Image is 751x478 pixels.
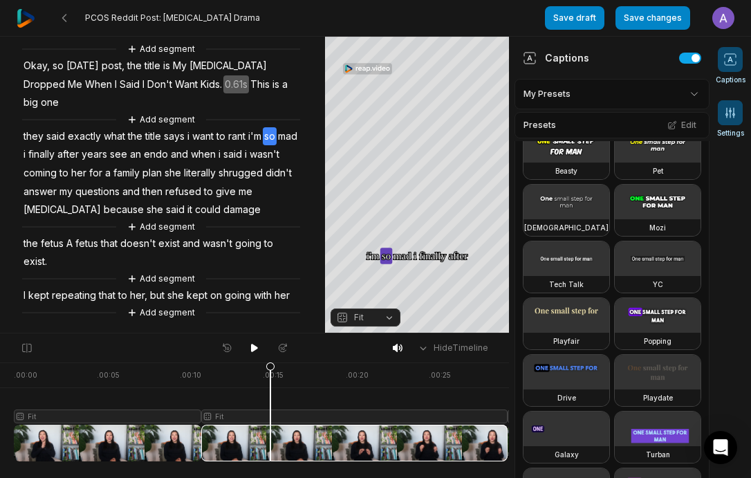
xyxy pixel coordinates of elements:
span: going [223,286,252,305]
span: I [113,75,118,94]
span: coming [22,164,58,183]
span: me [237,183,254,201]
span: kept [185,286,209,305]
span: could [194,201,222,219]
span: Me [66,75,84,94]
span: said [222,145,243,164]
button: Add segment [124,219,198,235]
span: the [22,235,39,253]
h3: [DEMOGRAPHIC_DATA] [524,222,609,233]
span: and [181,235,201,253]
span: is [271,75,281,94]
h3: YC [653,279,663,290]
span: [DATE] [65,57,100,75]
h3: Popping [644,335,671,347]
span: fetus [74,235,100,253]
h3: Turban [646,449,670,460]
span: when [189,145,217,164]
span: her [273,286,291,305]
span: and [121,183,141,201]
span: Said [118,75,141,94]
span: a [104,164,112,183]
button: Add segment [124,271,198,286]
span: because [102,201,145,219]
span: wasn't [201,235,234,253]
button: Edit [663,116,701,134]
span: When [84,75,113,94]
span: her, [129,286,149,305]
img: reap [17,9,35,28]
div: My Presets [514,79,710,109]
span: Settings [717,128,744,138]
span: to [263,235,275,253]
span: and [169,145,189,164]
span: want [191,127,215,146]
span: on [209,286,223,305]
div: Captions [523,50,589,65]
span: that [98,286,117,305]
span: to [117,286,129,305]
span: plan [141,164,163,183]
button: Save changes [615,6,690,30]
span: said [165,201,186,219]
span: i [243,145,248,164]
span: doesn't [119,235,157,253]
span: they [22,127,45,146]
span: that [100,235,119,253]
h3: Galaxy [555,449,579,460]
span: years [80,145,109,164]
span: is [162,57,171,75]
span: she [163,164,183,183]
span: then [141,183,164,201]
span: I [141,75,146,94]
span: repeating [50,286,98,305]
span: going [234,235,263,253]
span: endo [142,145,169,164]
span: shrugged [217,164,264,183]
span: [MEDICAL_DATA] [22,201,102,219]
span: an [129,145,142,164]
span: one [39,93,60,112]
span: refused [164,183,203,201]
span: I [22,286,27,305]
span: This [249,75,271,94]
span: exist. [22,252,48,271]
span: Dropped [22,75,66,94]
span: answer [22,183,58,201]
span: for [88,164,104,183]
span: give [214,183,237,201]
span: Okay, [22,57,51,75]
span: i [217,145,222,164]
h3: Mozi [649,222,666,233]
span: fetus [39,235,65,253]
button: Settings [717,100,744,138]
span: said [45,127,66,146]
h3: Drive [557,392,576,403]
div: Open Intercom Messenger [704,431,737,464]
span: Captions [716,75,745,85]
span: i'm [247,127,263,146]
span: PCOS Reddit Post: [MEDICAL_DATA] Drama [85,12,260,24]
span: to [215,127,227,146]
span: mad [277,127,299,146]
h3: Pet [653,165,663,176]
button: Save draft [545,6,604,30]
span: to [203,183,214,201]
button: Add segment [124,112,198,127]
span: big [22,93,39,112]
span: A [65,235,74,253]
span: it [186,201,194,219]
h3: Playdate [643,392,673,403]
span: Fit [354,311,364,324]
span: what [102,127,127,146]
span: questions [74,183,121,201]
span: i [22,145,27,164]
button: Add segment [124,305,198,320]
span: exist [157,235,181,253]
span: my [58,183,74,201]
button: Add segment [124,42,198,57]
span: Don't [146,75,174,94]
h3: Beasty [555,165,577,176]
span: Want [174,75,199,94]
span: title [144,127,163,146]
